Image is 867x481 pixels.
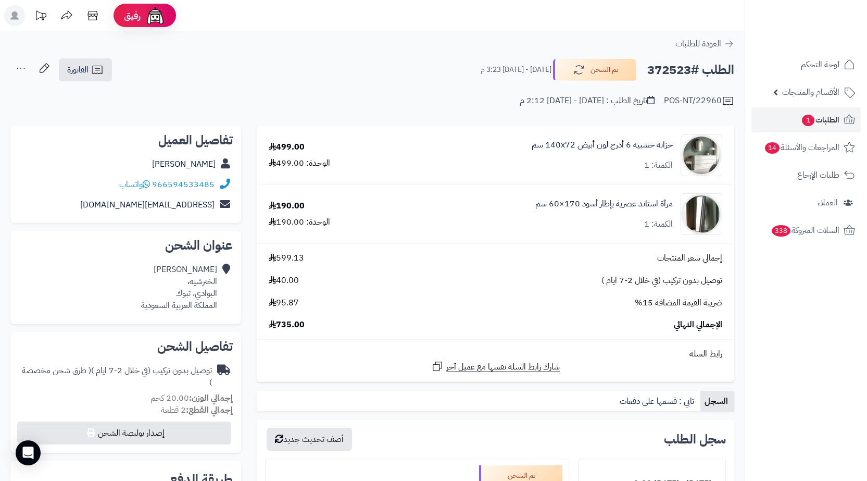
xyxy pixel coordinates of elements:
[186,404,233,416] strong: إجمالي القطع:
[141,264,217,311] div: [PERSON_NAME] الخترشيه، البوادي، تبوك المملكة العربية السعودية
[269,275,299,287] span: 40.00
[675,38,734,50] a: العودة للطلبات
[152,158,216,170] a: [PERSON_NAME]
[647,59,734,81] h2: الطلب #372523
[615,391,700,412] a: تابي : قسمها على دفعات
[797,168,839,182] span: طلبات الإرجاع
[751,107,861,132] a: الطلبات1
[782,85,839,100] span: الأقسام والمنتجات
[764,142,780,154] span: 14
[771,223,839,238] span: السلات المتروكة
[19,239,233,252] h2: عنوان الشحن
[16,440,41,465] div: Open Intercom Messenger
[269,216,330,228] div: الوحدة: 190.00
[19,365,212,389] div: توصيل بدون تركيب (في خلال 2-7 ايام )
[124,9,141,22] span: رفيق
[601,275,722,287] span: توصيل بدون تركيب (في خلال 2-7 ايام )
[17,422,231,445] button: إصدار بوليصة الشحن
[674,319,722,331] span: الإجمالي النهائي
[19,134,233,146] h2: تفاصيل العميل
[751,218,861,243] a: السلات المتروكة338
[80,199,215,211] a: [EMAIL_ADDRESS][DOMAIN_NAME]
[59,58,112,81] a: الفاتورة
[152,178,215,191] a: 966594533485
[269,157,330,169] div: الوحدة: 499.00
[269,297,299,309] span: 95.87
[269,252,304,264] span: 599.13
[801,57,839,72] span: لوحة التحكم
[28,5,54,29] a: تحديثات المنصة
[446,361,560,373] span: شارك رابط السلة نفسها مع عميل آخر
[664,95,734,107] div: POS-NT/22960
[22,364,212,389] span: ( طرق شحن مخصصة )
[818,195,838,210] span: العملاء
[269,200,305,212] div: 190.00
[801,114,815,127] span: 1
[796,18,857,40] img: logo-2.png
[675,38,721,50] span: العودة للطلبات
[269,319,305,331] span: 735.00
[150,392,233,404] small: 20.00 كجم
[681,134,722,176] img: 1746709299-1702541934053-68567865785768-1000x1000-90x90.jpg
[700,391,734,412] a: السجل
[635,297,722,309] span: ضريبة القيمة المضافة 15%
[119,178,150,191] a: واتساب
[535,198,673,210] a: مرآة استاند عصرية بإطار أسود 170×60 سم
[19,340,233,353] h2: تفاصيل الشحن
[644,218,673,230] div: الكمية: 1
[644,159,673,171] div: الكمية: 1
[520,95,655,107] div: تاريخ الطلب : [DATE] - [DATE] 2:12 م
[657,252,722,264] span: إجمالي سعر المنتجات
[751,163,861,188] a: طلبات الإرجاع
[751,190,861,215] a: العملاء
[269,141,305,153] div: 499.00
[771,225,791,237] span: 338
[189,392,233,404] strong: إجمالي الوزن:
[267,428,352,451] button: أضف تحديث جديد
[261,348,730,360] div: رابط السلة
[801,113,839,127] span: الطلبات
[681,193,722,235] img: 1753173483-1-90x90.jpg
[751,52,861,77] a: لوحة التحكم
[553,59,636,81] button: تم الشحن
[751,135,861,160] a: المراجعات والأسئلة14
[145,5,166,26] img: ai-face.png
[481,65,551,75] small: [DATE] - [DATE] 3:23 م
[161,404,233,416] small: 2 قطعة
[431,360,560,373] a: شارك رابط السلة نفسها مع عميل آخر
[532,139,673,151] a: خزانة خشبية 6 أدرج لون أبيض 140x72 سم
[67,64,89,76] span: الفاتورة
[764,140,839,155] span: المراجعات والأسئلة
[664,433,726,446] h3: سجل الطلب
